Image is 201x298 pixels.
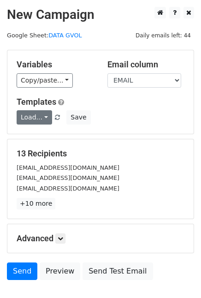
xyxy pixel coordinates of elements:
[17,110,52,125] a: Load...
[17,97,56,107] a: Templates
[17,149,184,159] h5: 13 Recipients
[17,174,119,181] small: [EMAIL_ADDRESS][DOMAIN_NAME]
[155,254,201,298] div: Tiện ích trò chuyện
[7,32,82,39] small: Google Sheet:
[155,254,201,298] iframe: Chat Widget
[17,60,94,70] h5: Variables
[132,30,194,41] span: Daily emails left: 44
[17,73,73,88] a: Copy/paste...
[107,60,184,70] h5: Email column
[66,110,90,125] button: Save
[17,198,55,209] a: +10 more
[40,262,80,280] a: Preview
[7,7,194,23] h2: New Campaign
[17,233,184,244] h5: Advanced
[83,262,153,280] a: Send Test Email
[132,32,194,39] a: Daily emails left: 44
[7,262,37,280] a: Send
[48,32,82,39] a: DATA GVOL
[17,185,119,192] small: [EMAIL_ADDRESS][DOMAIN_NAME]
[17,164,119,171] small: [EMAIL_ADDRESS][DOMAIN_NAME]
